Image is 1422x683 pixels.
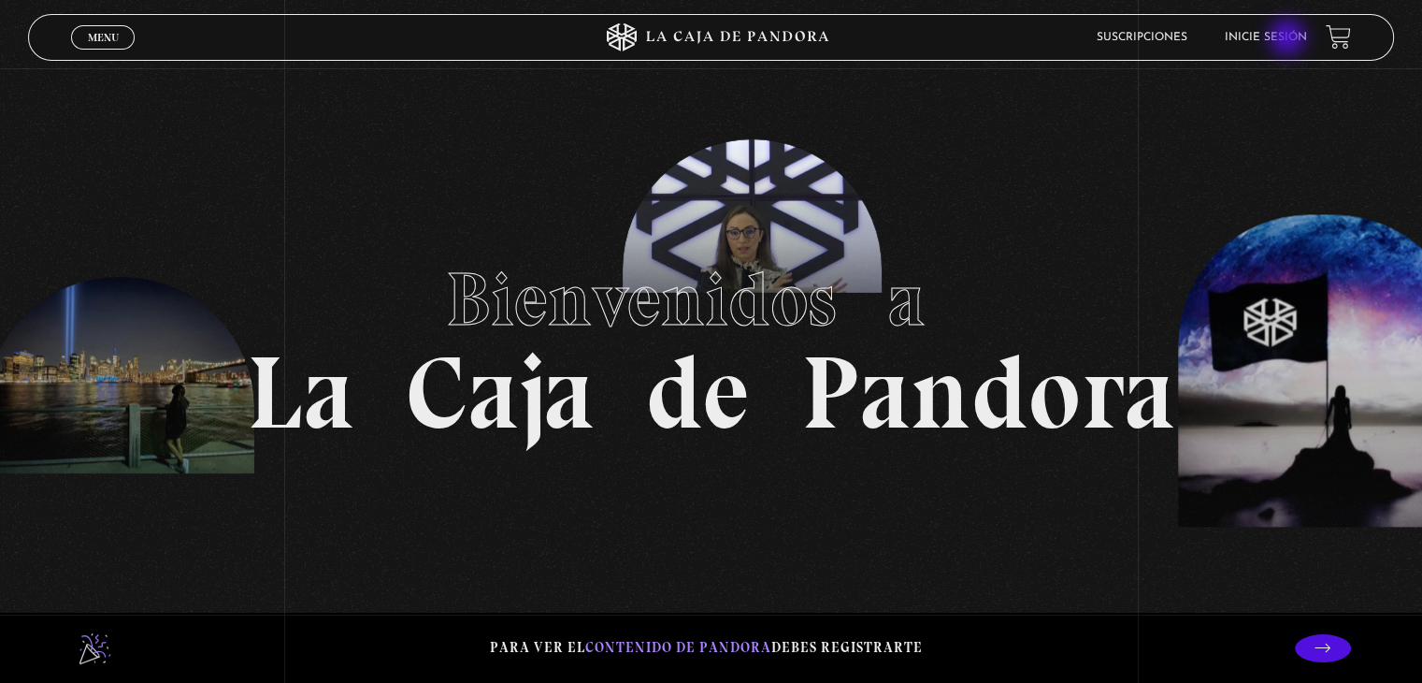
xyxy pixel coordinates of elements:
span: Bienvenidos a [446,254,977,344]
a: View your shopping cart [1326,24,1351,50]
p: Para ver el debes registrarte [490,635,923,661]
a: Suscripciones [1097,32,1187,43]
span: Menu [88,32,119,43]
span: Cerrar [81,47,125,60]
h1: La Caja de Pandora [247,239,1175,444]
span: contenido de Pandora [585,639,771,656]
a: Inicie sesión [1225,32,1307,43]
